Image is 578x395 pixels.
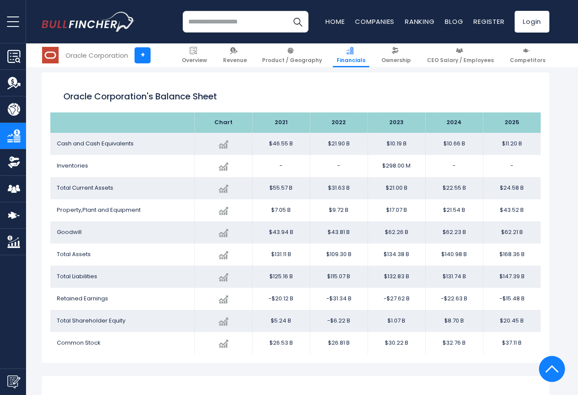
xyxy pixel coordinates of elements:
td: $7.05 B [252,199,310,221]
td: $1.07 B [368,310,425,332]
td: $140.98 B [425,244,483,266]
span: Goodwill [57,228,82,236]
td: $17.07 B [368,199,425,221]
span: Financials [337,57,365,64]
td: $62.21 B [483,221,541,244]
span: Cash and Cash Equivalents [57,139,134,148]
img: Ownership [7,156,20,169]
a: Overview [178,43,211,67]
td: -$31.34 B [310,288,368,310]
td: $132.83 B [368,266,425,288]
a: Register [473,17,504,26]
span: Product / Geography [262,57,322,64]
td: $134.38 B [368,244,425,266]
th: 2021 [252,112,310,133]
td: $22.55 B [425,177,483,199]
td: $9.72 B [310,199,368,221]
td: $43.52 B [483,199,541,221]
td: $10.19 B [368,133,425,155]
img: bullfincher logo [42,12,135,32]
td: $10.66 B [425,133,483,155]
td: $43.94 B [252,221,310,244]
td: -$27.62 B [368,288,425,310]
td: $147.39 B [483,266,541,288]
div: Oracle Corporation [66,50,128,60]
a: CEO Salary / Employees [423,43,498,67]
th: Chart [194,112,252,133]
td: $32.76 B [425,332,483,354]
td: $43.81 B [310,221,368,244]
td: $8.70 B [425,310,483,332]
span: Ownership [381,57,411,64]
th: 2025 [483,112,541,133]
th: 2022 [310,112,368,133]
span: CEO Salary / Employees [427,57,494,64]
th: 2024 [425,112,483,133]
td: - [483,155,541,177]
a: Product / Geography [258,43,326,67]
td: $30.22 B [368,332,425,354]
a: Revenue [219,43,251,67]
a: Companies [355,17,394,26]
a: Ranking [405,17,434,26]
td: $31.63 B [310,177,368,199]
span: Total Assets [57,250,91,258]
td: $109.30 B [310,244,368,266]
td: $20.45 B [483,310,541,332]
span: Inventories [57,161,88,170]
td: -$6.22 B [310,310,368,332]
a: Home [325,17,345,26]
td: $21.90 B [310,133,368,155]
a: Go to homepage [42,12,135,32]
td: $26.81 B [310,332,368,354]
td: $125.16 B [252,266,310,288]
td: $26.53 B [252,332,310,354]
td: $46.55 B [252,133,310,155]
td: -$20.12 B [252,288,310,310]
td: $131.74 B [425,266,483,288]
span: Total Shareholder Equity [57,316,125,325]
td: $131.11 B [252,244,310,266]
span: Competitors [510,57,545,64]
span: Overview [182,57,207,64]
span: Total Current Assets [57,184,113,192]
button: Search [287,11,309,33]
td: $62.23 B [425,221,483,244]
td: - [310,155,368,177]
td: $21.54 B [425,199,483,221]
td: $55.57 B [252,177,310,199]
td: $115.07 B [310,266,368,288]
a: Login [515,11,549,33]
td: $24.58 B [483,177,541,199]
span: Revenue [223,57,247,64]
h2: Oracle Corporation's Balance Sheet [63,90,528,103]
td: $21.00 B [368,177,425,199]
td: $168.36 B [483,244,541,266]
span: Property,Plant and Equipment [57,206,141,214]
a: Blog [445,17,463,26]
td: - [252,155,310,177]
a: + [135,47,151,63]
span: Total Liabilities [57,272,97,280]
span: Retained Earnings [57,294,108,303]
img: ORCL logo [42,47,59,63]
td: $5.24 B [252,310,310,332]
td: $11.20 B [483,133,541,155]
a: Competitors [506,43,549,67]
td: - [425,155,483,177]
th: 2023 [368,112,425,133]
span: Common Stock [57,339,101,347]
td: $37.11 B [483,332,541,354]
a: Financials [333,43,369,67]
td: $62.26 B [368,221,425,244]
td: $298.00 M [368,155,425,177]
a: Ownership [378,43,415,67]
td: -$22.63 B [425,288,483,310]
td: -$15.48 B [483,288,541,310]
